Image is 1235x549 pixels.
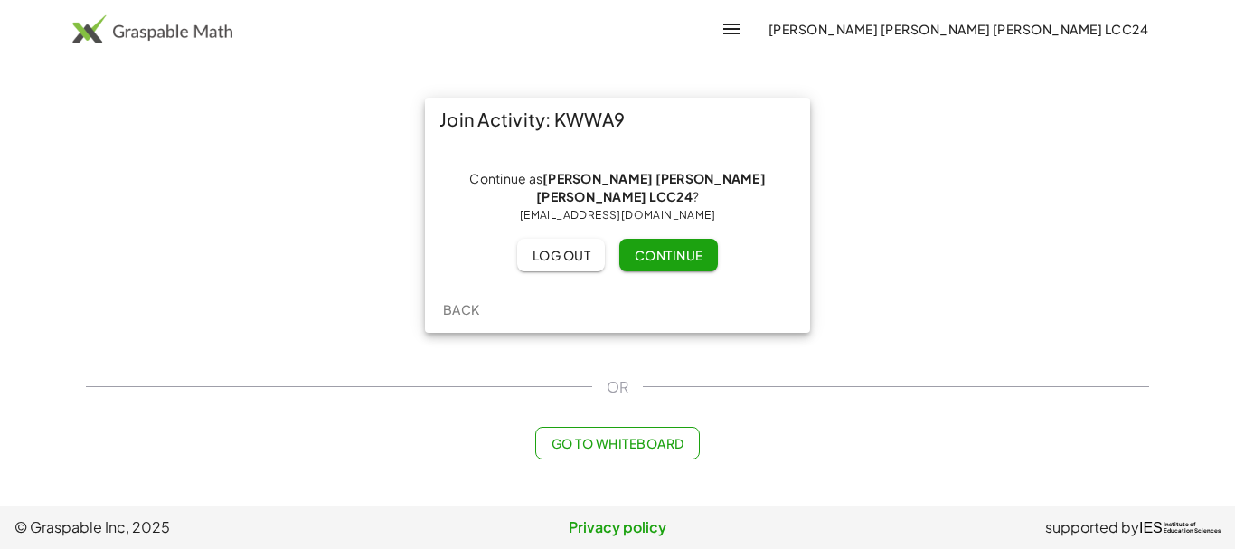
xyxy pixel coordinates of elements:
span: IES [1139,519,1163,536]
span: Institute of Education Sciences [1164,522,1221,535]
div: [EMAIL_ADDRESS][DOMAIN_NAME] [439,206,796,224]
button: Back [432,293,490,326]
span: Continue [634,247,702,263]
span: Go to Whiteboard [551,435,683,451]
strong: [PERSON_NAME] [PERSON_NAME] [PERSON_NAME] LCC24 [536,170,766,204]
div: Continue as ? [439,170,796,224]
button: Log out [517,239,605,271]
span: supported by [1045,516,1139,538]
span: Back [442,301,479,317]
div: Join Activity: KWWA9 [425,98,810,141]
button: Go to Whiteboard [535,427,699,459]
span: © Graspable Inc, 2025 [14,516,417,538]
span: [PERSON_NAME] [PERSON_NAME] [PERSON_NAME] LCC24 [768,21,1148,37]
a: Privacy policy [417,516,819,538]
span: Log out [532,247,590,263]
button: Continue [619,239,717,271]
a: IESInstitute ofEducation Sciences [1139,516,1221,538]
button: [PERSON_NAME] [PERSON_NAME] [PERSON_NAME] LCC24 [753,13,1163,45]
span: OR [607,376,628,398]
